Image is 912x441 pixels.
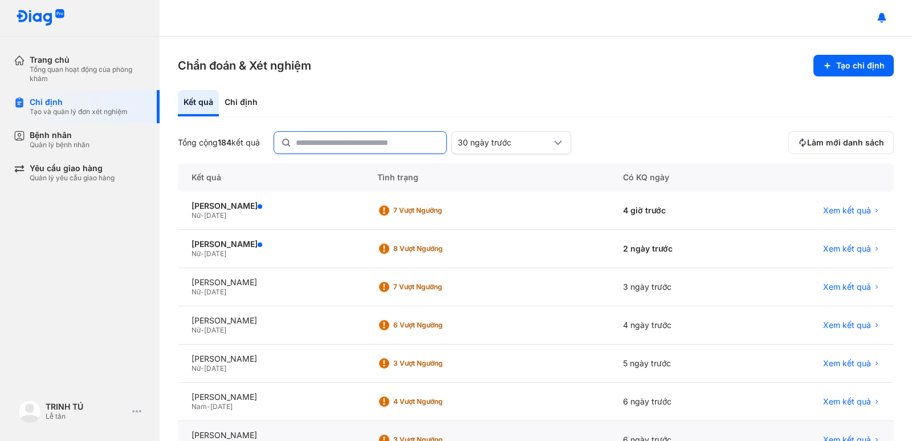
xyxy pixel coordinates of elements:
[30,173,115,183] div: Quản lý yêu cầu giao hàng
[192,211,201,220] span: Nữ
[609,306,745,345] div: 4 ngày trước
[609,345,745,383] div: 5 ngày trước
[178,137,260,148] div: Tổng cộng kết quả
[204,288,226,296] span: [DATE]
[46,402,128,412] div: TRINH TÚ
[788,131,894,154] button: Làm mới danh sách
[30,65,146,83] div: Tổng quan hoạt động của phòng khám
[192,392,350,402] div: [PERSON_NAME]
[204,326,226,334] span: [DATE]
[192,402,207,411] span: Nam
[813,55,894,76] button: Tạo chỉ định
[30,107,128,116] div: Tạo và quản lý đơn xét nghiệm
[192,201,350,211] div: [PERSON_NAME]
[364,163,609,192] div: Tình trạng
[192,239,350,249] div: [PERSON_NAME]
[201,211,204,220] span: -
[201,249,204,258] span: -
[823,282,871,292] span: Xem kết quả
[204,249,226,258] span: [DATE]
[30,140,89,149] div: Quản lý bệnh nhân
[609,383,745,421] div: 6 ngày trước
[30,130,89,140] div: Bệnh nhân
[458,137,551,148] div: 30 ngày trước
[807,137,884,148] span: Làm mới danh sách
[207,402,210,411] span: -
[823,244,871,254] span: Xem kết quả
[609,230,745,268] div: 2 ngày trước
[178,58,311,74] h3: Chẩn đoán & Xét nghiệm
[218,137,231,147] span: 184
[201,326,204,334] span: -
[192,430,350,440] div: [PERSON_NAME]
[201,364,204,373] span: -
[823,397,871,407] span: Xem kết quả
[823,205,871,216] span: Xem kết quả
[393,244,484,253] div: 8 Vượt ngưỡng
[178,90,219,116] div: Kết quả
[204,364,226,373] span: [DATE]
[192,277,350,288] div: [PERSON_NAME]
[16,9,65,27] img: logo
[178,163,364,192] div: Kết quả
[219,90,263,116] div: Chỉ định
[393,206,484,215] div: 7 Vượt ngưỡng
[393,321,484,330] div: 6 Vượt ngưỡng
[30,55,146,65] div: Trang chủ
[192,364,201,373] span: Nữ
[393,359,484,368] div: 3 Vượt ngưỡng
[46,412,128,421] div: Lễ tân
[210,402,233,411] span: [DATE]
[823,320,871,330] span: Xem kết quả
[18,400,41,423] img: logo
[609,192,745,230] div: 4 giờ trước
[823,358,871,369] span: Xem kết quả
[192,288,201,296] span: Nữ
[204,211,226,220] span: [DATE]
[192,354,350,364] div: [PERSON_NAME]
[30,163,115,173] div: Yêu cầu giao hàng
[609,163,745,192] div: Có KQ ngày
[393,397,484,406] div: 4 Vượt ngưỡng
[192,326,201,334] span: Nữ
[192,249,201,258] span: Nữ
[201,288,204,296] span: -
[30,97,128,107] div: Chỉ định
[192,315,350,326] div: [PERSON_NAME]
[393,282,484,292] div: 7 Vượt ngưỡng
[609,268,745,306] div: 3 ngày trước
